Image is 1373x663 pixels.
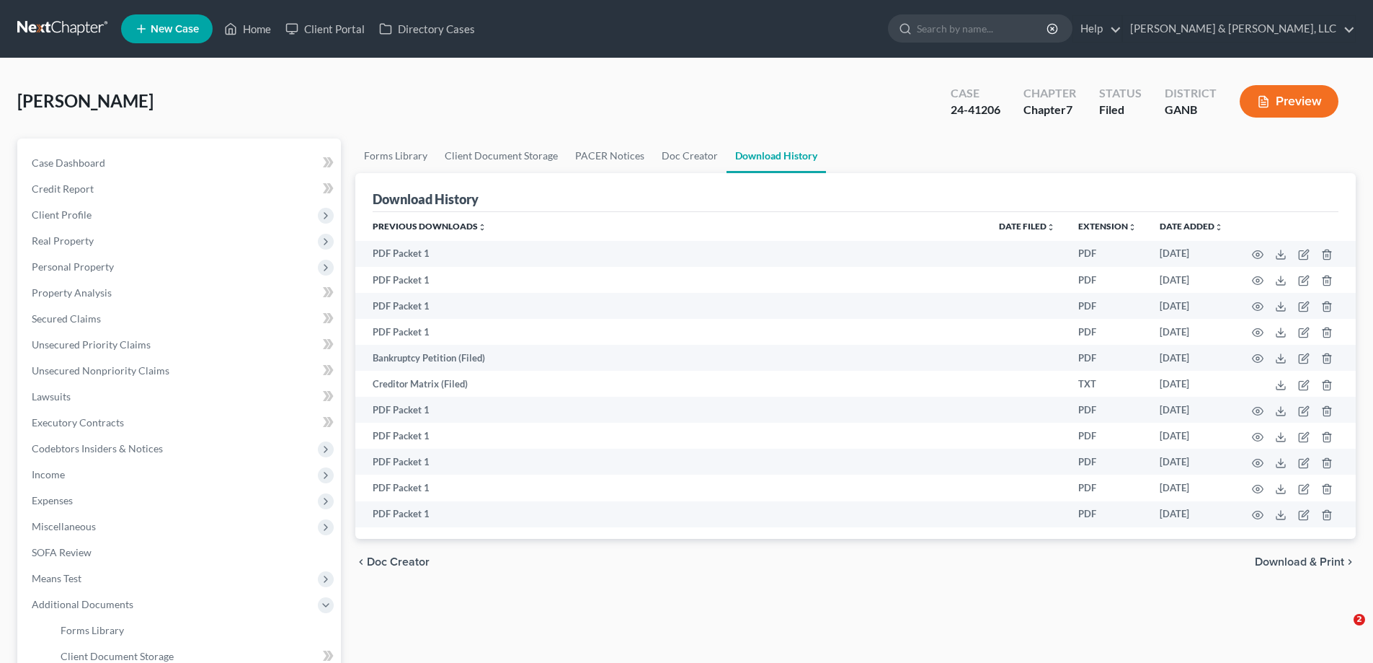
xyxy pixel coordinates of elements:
span: Doc Creator [367,556,430,568]
span: Unsecured Nonpriority Claims [32,364,169,377]
span: [PERSON_NAME] [17,90,154,111]
a: PACER Notices [566,139,653,173]
a: Download History [727,139,826,173]
span: Forms Library [61,624,124,636]
a: Executory Contracts [20,410,341,436]
a: Unsecured Priority Claims [20,332,341,358]
div: District [1165,85,1217,102]
span: Property Analysis [32,286,112,299]
td: PDF Packet 1 [355,501,987,527]
span: Credit Report [32,183,94,195]
td: PDF [1067,423,1148,449]
span: SOFA Review [32,546,92,558]
td: [DATE] [1148,475,1235,501]
i: unfold_more [1214,223,1223,232]
div: Chapter [1023,85,1076,102]
div: Filed [1099,102,1142,118]
span: Client Profile [32,208,92,221]
i: chevron_left [355,556,367,568]
i: unfold_more [1128,223,1137,232]
span: Download & Print [1255,556,1344,568]
span: Client Document Storage [61,650,174,662]
button: Download & Print chevron_right [1255,556,1356,568]
td: PDF [1067,267,1148,293]
a: Property Analysis [20,280,341,306]
button: chevron_left Doc Creator [355,556,430,568]
td: PDF [1067,397,1148,423]
td: [DATE] [1148,371,1235,397]
td: PDF Packet 1 [355,293,987,319]
span: New Case [151,24,199,35]
td: PDF Packet 1 [355,449,987,475]
td: [DATE] [1148,319,1235,345]
span: Personal Property [32,260,114,273]
a: Credit Report [20,176,341,202]
span: Codebtors Insiders & Notices [32,442,163,455]
td: PDF [1067,241,1148,267]
div: Download History [373,190,479,208]
td: PDF [1067,345,1148,371]
a: [PERSON_NAME] & [PERSON_NAME], LLC [1123,16,1355,42]
a: Directory Cases [372,16,482,42]
i: chevron_right [1344,556,1356,568]
div: Chapter [1023,102,1076,118]
a: SOFA Review [20,540,341,566]
td: [DATE] [1148,397,1235,423]
span: 2 [1354,614,1365,625]
button: Preview [1240,85,1338,118]
a: Secured Claims [20,306,341,332]
td: PDF [1067,293,1148,319]
a: Lawsuits [20,384,341,410]
div: Status [1099,85,1142,102]
td: PDF Packet 1 [355,397,987,423]
i: unfold_more [1047,223,1055,232]
span: Secured Claims [32,312,101,325]
a: Extensionunfold_more [1078,221,1137,232]
td: [DATE] [1148,423,1235,449]
td: [DATE] [1148,267,1235,293]
a: Help [1073,16,1121,42]
td: [DATE] [1148,449,1235,475]
a: Doc Creator [653,139,727,173]
a: Date Filedunfold_more [999,221,1055,232]
span: Miscellaneous [32,520,96,532]
i: unfold_more [478,223,486,232]
td: PDF [1067,319,1148,345]
span: 7 [1066,102,1072,116]
input: Search by name... [917,15,1049,42]
span: Unsecured Priority Claims [32,338,151,351]
td: Creditor Matrix (Filed) [355,371,987,397]
td: PDF Packet 1 [355,475,987,501]
span: Means Test [32,572,81,584]
a: Case Dashboard [20,150,341,176]
a: Home [217,16,278,42]
td: PDF Packet 1 [355,267,987,293]
a: Client Portal [278,16,372,42]
a: Client Document Storage [436,139,566,173]
td: PDF [1067,449,1148,475]
span: Case Dashboard [32,157,105,169]
a: Previous Downloadsunfold_more [373,221,486,232]
td: PDF Packet 1 [355,319,987,345]
td: PDF [1067,475,1148,501]
div: 24-41206 [951,102,1000,118]
span: Executory Contracts [32,416,124,429]
td: PDF Packet 1 [355,423,987,449]
span: Expenses [32,494,73,506]
td: [DATE] [1148,293,1235,319]
a: Forms Library [355,139,436,173]
div: GANB [1165,102,1217,118]
div: Previous Downloads [355,212,1356,527]
a: Forms Library [49,618,341,644]
a: Unsecured Nonpriority Claims [20,358,341,384]
td: Bankruptcy Petition (Filed) [355,345,987,371]
span: Additional Documents [32,598,133,610]
td: PDF [1067,501,1148,527]
td: [DATE] [1148,345,1235,371]
div: Case [951,85,1000,102]
a: Date addedunfold_more [1160,221,1223,232]
span: Income [32,468,65,480]
td: TXT [1067,371,1148,397]
iframe: Intercom live chat [1324,614,1359,649]
span: Real Property [32,234,94,247]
